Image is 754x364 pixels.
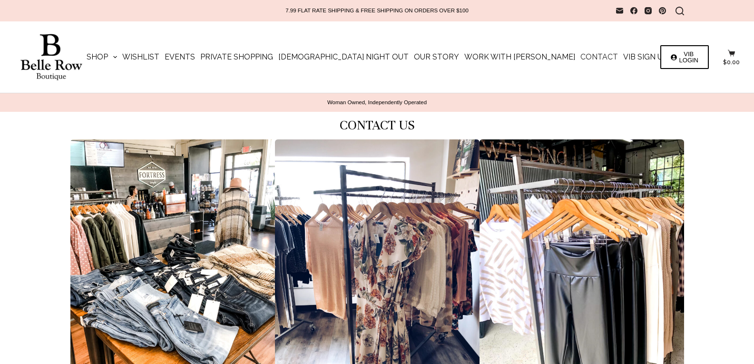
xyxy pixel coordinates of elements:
[645,7,652,14] a: Instagram
[120,21,162,93] a: Wishlist
[621,21,670,93] a: VIB Sign Up
[659,7,666,14] a: Pinterest
[19,99,735,106] p: Woman Owned, Independently Operated
[679,51,698,63] span: VIB LOGIN
[578,21,621,93] a: Contact
[70,112,684,139] h1: Contact Us
[462,21,578,93] a: Work with [PERSON_NAME]
[285,7,469,14] p: 7.99 FLAT RATE SHIPPING & FREE SHIPPING ON ORDERS OVER $100
[84,21,119,93] a: Shop
[630,7,637,14] a: Facebook
[162,21,198,93] a: Events
[84,21,670,93] nav: Main Navigation
[723,59,740,66] bdi: 0.00
[676,7,684,15] button: Search
[660,45,709,69] a: VIB LOGIN
[723,49,740,65] a: $0.00
[14,34,88,81] img: Belle Row Boutique
[276,21,411,93] a: [DEMOGRAPHIC_DATA] Night Out
[616,7,623,14] a: Email
[723,59,727,66] span: $
[198,21,276,93] a: Private Shopping
[411,21,462,93] a: Our Story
